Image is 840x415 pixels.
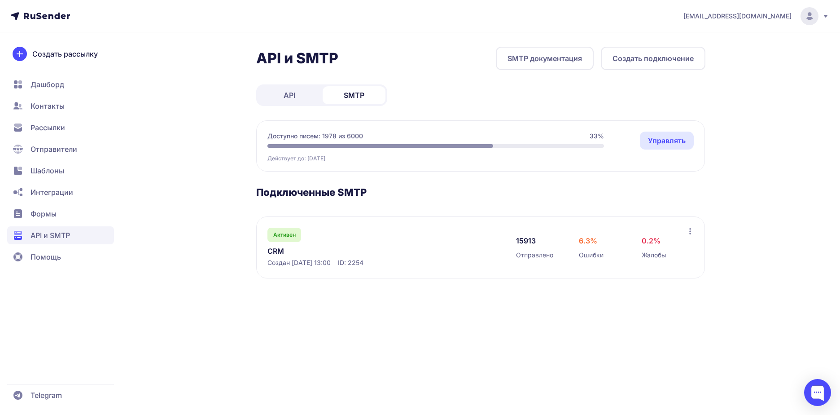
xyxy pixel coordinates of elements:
[267,155,325,162] span: Действует до: [DATE]
[516,235,536,246] span: 15913
[31,101,65,111] span: Контакты
[516,251,553,260] span: Отправлено
[579,235,597,246] span: 6.3%
[31,252,61,262] span: Помощь
[31,122,65,133] span: Рассылки
[267,246,451,256] a: CRM
[683,12,792,21] span: [EMAIL_ADDRESS][DOMAIN_NAME]
[267,258,331,267] span: Создан [DATE] 13:00
[640,132,694,150] a: Управлять
[642,235,661,246] span: 0.2%
[258,86,321,104] a: API
[256,49,338,67] h2: API и SMTP
[642,251,666,260] span: Жалобы
[31,187,73,198] span: Интеграции
[31,79,64,90] span: Дашборд
[267,132,363,141] span: Доступно писем: 1978 из 6000
[496,47,594,70] a: SMTP документация
[579,251,604,260] span: Ошибки
[32,49,98,59] span: Создать рассылку
[284,90,295,101] span: API
[31,230,70,241] span: API и SMTP
[338,258,363,267] span: ID: 2254
[323,86,385,104] a: SMTP
[7,386,114,404] a: Telegram
[31,165,64,176] span: Шаблоны
[256,186,705,199] h3: Подключенные SMTP
[344,90,364,101] span: SMTP
[31,208,57,219] span: Формы
[31,144,77,155] span: Отправители
[590,132,604,141] span: 33%
[601,47,705,70] button: Создать подключение
[273,231,296,238] span: Активен
[31,390,62,401] span: Telegram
